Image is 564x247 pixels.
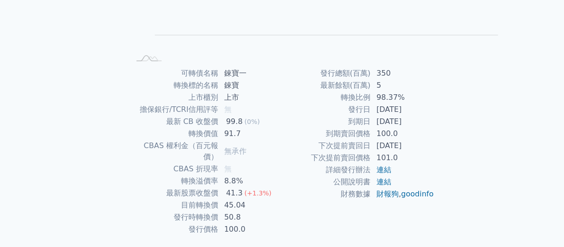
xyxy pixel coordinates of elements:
td: 到期賣回價格 [282,128,371,140]
td: 可轉債名稱 [130,67,219,79]
td: [DATE] [371,104,434,116]
td: , [371,188,434,200]
td: 8.8% [219,175,282,187]
td: 公開說明書 [282,176,371,188]
td: CBAS 折現率 [130,163,219,175]
td: 最新 CB 收盤價 [130,116,219,128]
td: 上市 [219,91,282,104]
span: 無 [224,105,232,114]
td: 91.7 [219,128,282,140]
td: 5 [371,79,434,91]
span: (0%) [244,118,259,125]
td: 下次提前賣回日 [282,140,371,152]
span: (+1.3%) [244,189,271,197]
span: 無承作 [224,147,246,156]
td: 最新股票收盤價 [130,187,219,199]
td: [DATE] [371,116,434,128]
td: 發行總額(百萬) [282,67,371,79]
a: goodinfo [401,189,434,198]
td: [DATE] [371,140,434,152]
td: 轉換價值 [130,128,219,140]
td: 發行價格 [130,223,219,235]
td: 下次提前賣回價格 [282,152,371,164]
td: 上市櫃別 [130,91,219,104]
td: 發行日 [282,104,371,116]
td: 50.8 [219,211,282,223]
td: 發行時轉換價 [130,211,219,223]
td: 98.37% [371,91,434,104]
td: 45.04 [219,199,282,211]
td: 100.0 [219,223,282,235]
td: 350 [371,67,434,79]
a: 連結 [376,177,391,186]
td: 財務數據 [282,188,371,200]
span: 無 [224,164,232,173]
div: 41.3 [224,188,245,199]
td: 100.0 [371,128,434,140]
td: 擔保銀行/TCRI信用評等 [130,104,219,116]
td: 轉換標的名稱 [130,79,219,91]
td: 到期日 [282,116,371,128]
td: 目前轉換價 [130,199,219,211]
a: 財報狗 [376,189,399,198]
td: 錸寶 [219,79,282,91]
td: CBAS 權利金（百元報價） [130,140,219,163]
td: 錸寶一 [219,67,282,79]
td: 詳細發行辦法 [282,164,371,176]
td: 101.0 [371,152,434,164]
div: 99.8 [224,116,245,127]
td: 轉換溢價率 [130,175,219,187]
td: 轉換比例 [282,91,371,104]
a: 連結 [376,165,391,174]
td: 最新餘額(百萬) [282,79,371,91]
